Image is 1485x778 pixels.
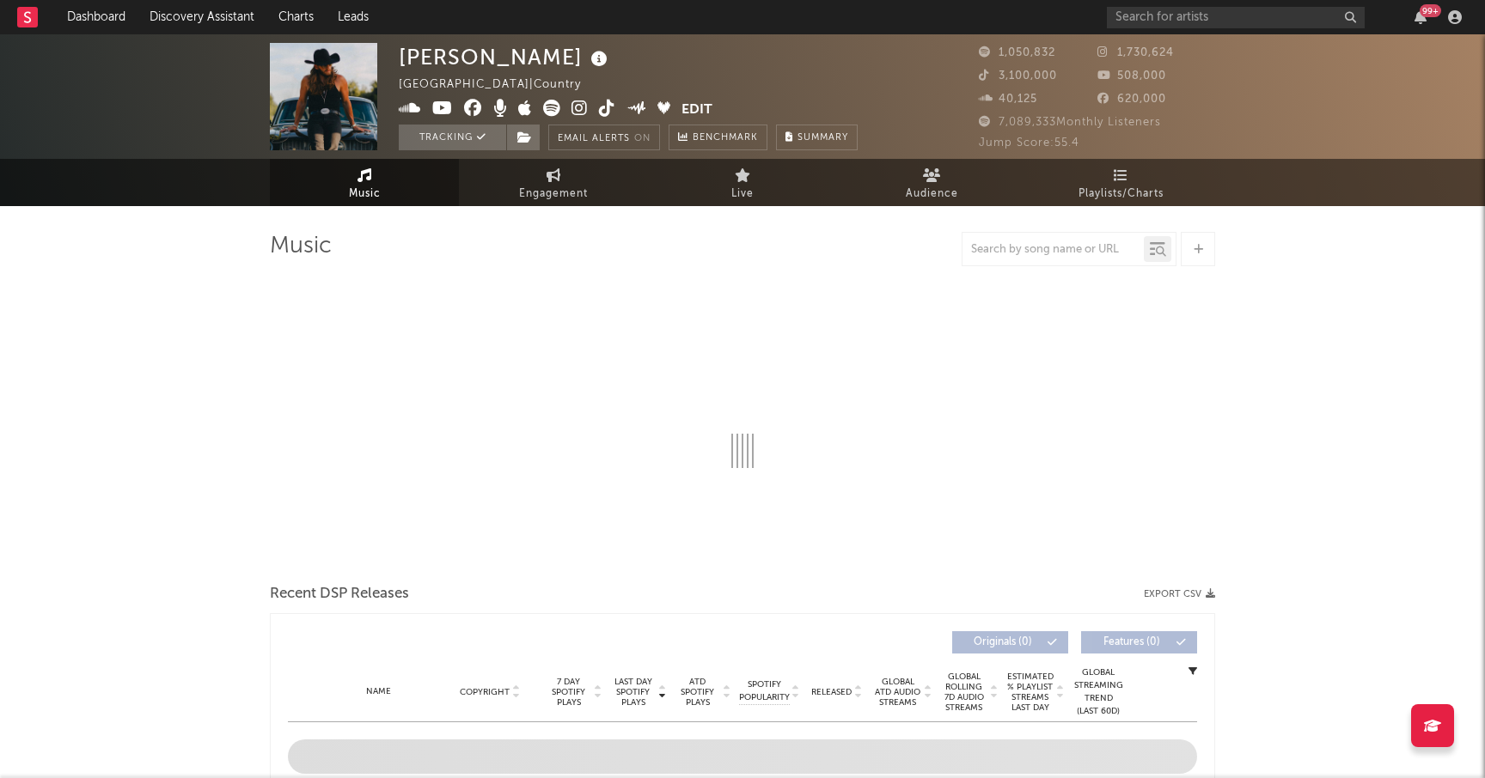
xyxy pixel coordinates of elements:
[460,687,510,697] span: Copyright
[681,100,712,121] button: Edit
[979,117,1161,128] span: 7,089,333 Monthly Listeners
[322,685,435,698] div: Name
[349,184,381,204] span: Music
[1097,47,1174,58] span: 1,730,624
[962,243,1144,257] input: Search by song name or URL
[1079,184,1164,204] span: Playlists/Charts
[811,687,852,697] span: Released
[693,128,758,149] span: Benchmark
[548,125,660,150] button: Email AlertsOn
[675,677,720,708] span: ATD Spotify Plays
[940,672,987,713] span: Global Rolling 7D Audio Streams
[979,94,1037,105] span: 40,125
[1107,7,1365,28] input: Search for artists
[979,47,1055,58] span: 1,050,832
[270,159,459,206] a: Music
[1420,4,1441,17] div: 99 +
[634,134,651,143] em: On
[1097,94,1166,105] span: 620,000
[979,70,1057,82] span: 3,100,000
[837,159,1026,206] a: Audience
[874,677,921,708] span: Global ATD Audio Streams
[797,133,848,143] span: Summary
[1026,159,1215,206] a: Playlists/Charts
[399,75,601,95] div: [GEOGRAPHIC_DATA] | Country
[1144,589,1215,599] button: Export CSV
[1081,631,1197,653] button: Features(0)
[963,637,1042,647] span: Originals ( 0 )
[1415,10,1427,24] button: 99+
[739,678,790,704] span: Spotify Popularity
[519,184,588,204] span: Engagement
[399,43,612,71] div: [PERSON_NAME]
[1092,637,1171,647] span: Features ( 0 )
[546,677,591,708] span: 7 Day Spotify Plays
[459,159,648,206] a: Engagement
[979,137,1079,149] span: Jump Score: 55.4
[648,159,837,206] a: Live
[1097,70,1166,82] span: 508,000
[952,631,1068,653] button: Originals(0)
[906,184,958,204] span: Audience
[270,584,409,605] span: Recent DSP Releases
[399,125,506,150] button: Tracking
[1006,672,1054,713] span: Estimated % Playlist Streams Last Day
[1072,666,1124,718] div: Global Streaming Trend (Last 60D)
[776,125,858,150] button: Summary
[669,125,767,150] a: Benchmark
[731,184,754,204] span: Live
[610,677,656,708] span: Last Day Spotify Plays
